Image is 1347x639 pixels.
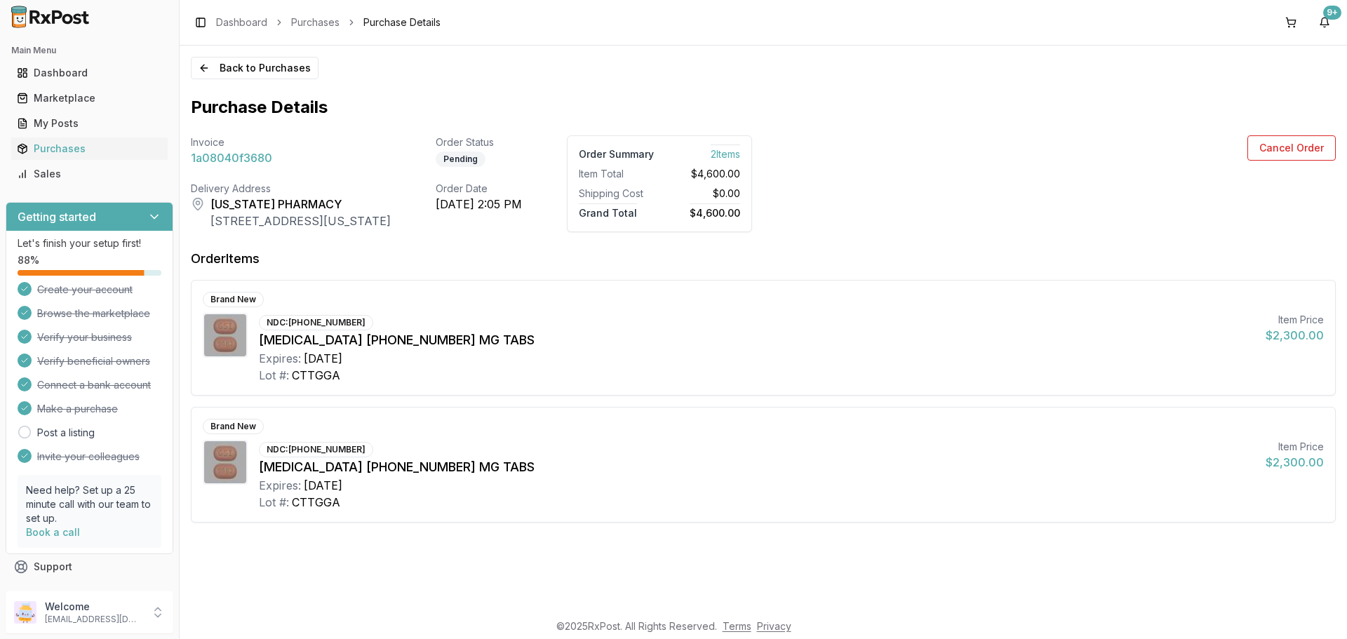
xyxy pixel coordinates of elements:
h3: Getting started [18,208,96,225]
button: 9+ [1313,11,1336,34]
span: Purchase Details [363,15,441,29]
a: My Posts [11,111,168,136]
button: Feedback [6,579,173,605]
span: Connect a bank account [37,378,151,392]
button: Purchases [6,137,173,160]
div: Order Status [436,135,522,149]
div: Order Summary [579,147,654,161]
div: Item Total [579,167,654,181]
div: [MEDICAL_DATA] [PHONE_NUMBER] MG TABS [259,330,1254,350]
span: Verify your business [37,330,132,344]
a: Sales [11,161,168,187]
span: Verify beneficial owners [37,354,150,368]
div: [US_STATE] PHARMACY [210,196,391,213]
h2: Main Menu [11,45,168,56]
span: $4,600.00 [690,203,740,219]
p: Welcome [45,600,142,614]
p: Let's finish your setup first! [18,236,161,250]
h1: Purchase Details [191,96,328,119]
button: Support [6,554,173,579]
span: Browse the marketplace [37,307,150,321]
span: $4,600.00 [691,167,740,181]
a: Marketplace [11,86,168,111]
div: [MEDICAL_DATA] [PHONE_NUMBER] MG TABS [259,457,1254,477]
img: Biktarvy 50-200-25 MG TABS [204,314,246,356]
div: $0.00 [665,187,740,201]
p: [EMAIL_ADDRESS][DOMAIN_NAME] [45,614,142,625]
div: [DATE] 2:05 PM [436,196,522,213]
div: Order Date [436,182,522,196]
a: Post a listing [37,426,95,440]
div: Item Price [1266,440,1324,454]
div: [STREET_ADDRESS][US_STATE] [210,213,391,229]
button: Marketplace [6,87,173,109]
button: Dashboard [6,62,173,84]
div: CTTGGA [292,494,340,511]
p: Need help? Set up a 25 minute call with our team to set up. [26,483,153,525]
button: Back to Purchases [191,57,319,79]
div: Lot #: [259,367,289,384]
div: Invoice [191,135,391,149]
button: My Posts [6,112,173,135]
a: Purchases [291,15,340,29]
span: Create your account [37,283,133,297]
span: Feedback [34,585,81,599]
span: Make a purchase [37,402,118,416]
div: Purchases [17,142,162,156]
div: Expires: [259,350,301,367]
iframe: Intercom live chat [1299,591,1333,625]
button: Cancel Order [1247,135,1336,161]
div: Lot #: [259,494,289,511]
span: 2 Item s [711,144,740,160]
div: NDC: [PHONE_NUMBER] [259,315,373,330]
span: 88 % [18,253,39,267]
a: Dashboard [11,60,168,86]
a: Book a call [26,526,80,538]
div: $2,300.00 [1266,454,1324,471]
img: RxPost Logo [6,6,95,28]
div: 9+ [1323,6,1341,20]
nav: breadcrumb [216,15,441,29]
div: Sales [17,167,162,181]
a: Privacy [757,620,791,632]
div: [DATE] [304,477,342,494]
span: Invite your colleagues [37,450,140,464]
span: 1a08040f3680 [191,149,272,166]
div: Delivery Address [191,182,391,196]
a: Terms [723,620,751,632]
div: Shipping Cost [579,187,654,201]
div: My Posts [17,116,162,130]
button: Sales [6,163,173,185]
img: Biktarvy 50-200-25 MG TABS [204,441,246,483]
div: Marketplace [17,91,162,105]
a: Dashboard [216,15,267,29]
div: [DATE] [304,350,342,367]
div: $2,300.00 [1266,327,1324,344]
div: Brand New [203,419,264,434]
div: Order Items [191,249,260,269]
div: Brand New [203,292,264,307]
div: NDC: [PHONE_NUMBER] [259,442,373,457]
img: User avatar [14,601,36,624]
div: CTTGGA [292,367,340,384]
div: Expires: [259,477,301,494]
div: Item Price [1266,313,1324,327]
a: Purchases [11,136,168,161]
span: Grand Total [579,203,637,219]
div: Pending [436,152,485,167]
div: Dashboard [17,66,162,80]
